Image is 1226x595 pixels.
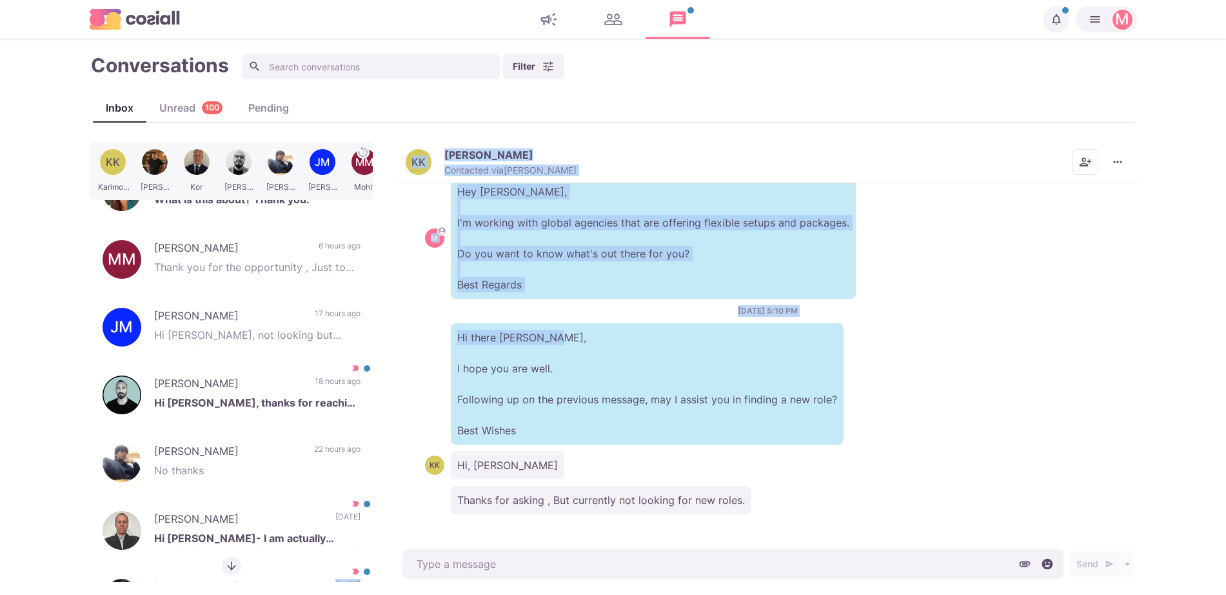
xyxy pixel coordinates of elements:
p: [PERSON_NAME] [154,443,301,463]
p: Thank you for the opportunity , Just to inform I am working from India - offshore team working fo... [154,259,361,279]
p: 100 [205,102,219,114]
button: Select emoji [1038,554,1057,574]
div: Mohit Manhas [108,252,136,267]
p: What is this about? Thank you. [154,192,361,211]
button: Send [1070,551,1120,577]
p: No thanks [154,463,361,482]
div: Unread [146,100,235,116]
p: 6 hours ago [319,240,361,259]
p: [PERSON_NAME] [444,148,533,161]
button: Add add contacts [1073,149,1098,175]
button: More menu [1105,149,1131,175]
img: Pulkit Sethi [103,443,141,482]
button: Filter [503,54,564,79]
input: Search conversations [242,54,500,79]
p: Hey [PERSON_NAME], I'm working with global agencies that are offering flexible setups and package... [451,177,856,299]
img: Niko Knechtel [103,376,141,414]
p: [PERSON_NAME] [154,240,306,259]
div: Jim Murphy [110,319,133,335]
p: Hi [PERSON_NAME], thanks for reaching out. Happy to chat this coming week if you’re available? Le... [154,395,361,414]
p: 22 hours ago [314,443,361,463]
button: Attach files [1015,554,1034,574]
div: Karimoon Karamalla [430,461,440,469]
div: Inbox [93,100,146,116]
p: [PERSON_NAME] [154,511,322,530]
img: logo [90,9,180,29]
p: 17 hours ago [315,308,361,327]
div: Pending [235,100,302,116]
p: Hi [PERSON_NAME]- I am actually looking for a remote job. Do you know of any that offer a base pl... [154,530,361,550]
p: [DATE] [335,511,361,530]
p: Hi there [PERSON_NAME], I hope you are well. Following up on the previous message, may I assist y... [451,323,844,445]
p: [DATE] 5:10 PM [738,305,798,317]
button: Martin [1076,6,1137,32]
p: [PERSON_NAME] [154,376,302,395]
button: Karimoon Karamalla[PERSON_NAME]Contacted via[PERSON_NAME] [406,148,577,176]
button: Return to active conversation [222,556,241,576]
p: Hi, [PERSON_NAME] [451,451,564,479]
p: [PERSON_NAME] [154,308,302,327]
div: Karimoon Karamalla [411,157,426,167]
p: Thanks for asking , But currently not looking for new roles. [451,486,751,514]
p: Hi [PERSON_NAME], not looking but thanks for reaching out. Best of luck! [154,327,361,347]
svg: avatar [438,227,445,234]
button: Notifications [1043,6,1069,32]
p: 18 hours ago [315,376,361,395]
div: Martin [1115,12,1129,27]
p: Contacted via [PERSON_NAME] [444,165,577,176]
img: Ryan Golod [103,511,141,550]
div: Martin [431,234,438,242]
h1: Conversations [91,54,229,77]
